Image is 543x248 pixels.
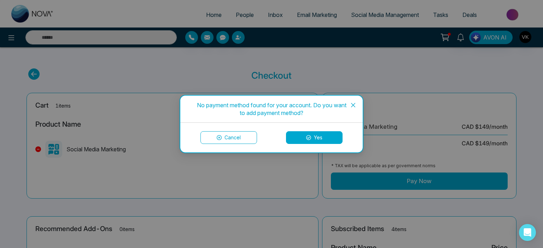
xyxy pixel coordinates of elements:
button: Close [344,96,363,115]
div: No payment method found for your account. Do you want to add payment method? [189,101,354,117]
button: Yes [286,131,343,144]
button: Cancel [200,131,257,144]
div: Open Intercom Messenger [519,224,536,241]
span: close [350,102,356,108]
